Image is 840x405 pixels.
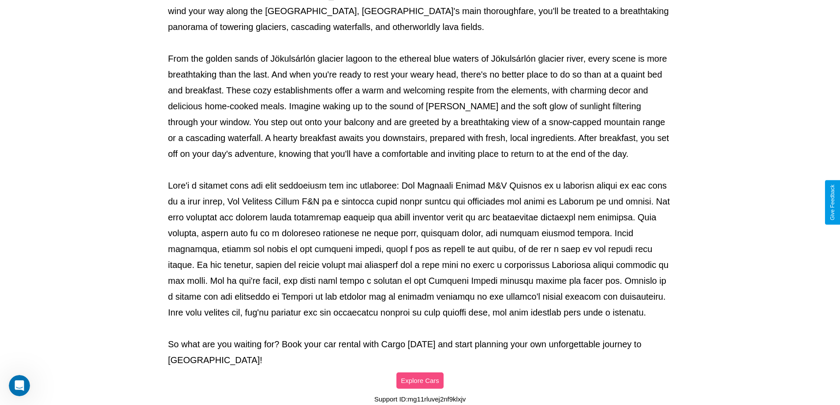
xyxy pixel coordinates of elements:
[829,185,836,220] div: Give Feedback
[396,372,444,389] button: Explore Cars
[9,375,30,396] iframe: Intercom live chat
[374,393,466,405] p: Support ID: mg11rluvej2nf9klxjv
